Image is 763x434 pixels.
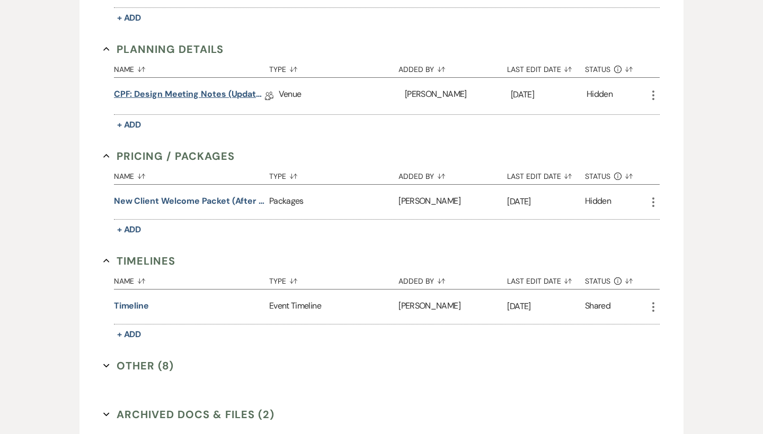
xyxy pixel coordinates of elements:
[269,57,398,77] button: Type
[585,164,647,184] button: Status
[507,269,585,289] button: Last Edit Date
[398,290,507,324] div: [PERSON_NAME]
[269,290,398,324] div: Event Timeline
[114,164,269,184] button: Name
[117,329,141,340] span: + Add
[398,164,507,184] button: Added By
[114,222,145,237] button: + Add
[585,269,647,289] button: Status
[585,195,611,209] div: Hidden
[114,11,145,25] button: + Add
[103,406,274,422] button: Archived Docs & Files (2)
[114,195,265,207] button: New Client Welcome Packet (After Booking) - Packages
[507,57,585,77] button: Last Edit Date
[269,269,398,289] button: Type
[114,300,149,312] button: Timeline
[585,66,610,73] span: Status
[398,57,507,77] button: Added By
[114,57,269,77] button: Name
[269,185,398,219] div: Packages
[114,269,269,289] button: Name
[507,300,585,313] p: [DATE]
[398,185,507,219] div: [PERSON_NAME]
[405,78,511,114] div: [PERSON_NAME]
[114,117,145,132] button: + Add
[585,57,647,77] button: Status
[587,88,613,104] div: Hidden
[585,277,610,285] span: Status
[511,88,587,102] p: [DATE]
[507,164,585,184] button: Last Edit Date
[117,119,141,130] span: + Add
[585,300,610,314] div: Shared
[279,78,405,114] div: Venue
[117,12,141,23] span: + Add
[117,224,141,235] span: + Add
[114,88,265,104] a: CPF: Design Meeting Notes (Updated: [DATE])
[103,358,174,374] button: Other (8)
[269,164,398,184] button: Type
[103,41,224,57] button: Planning Details
[507,195,585,209] p: [DATE]
[103,148,235,164] button: Pricing / Packages
[114,327,145,342] button: + Add
[398,269,507,289] button: Added By
[103,253,175,269] button: Timelines
[585,173,610,180] span: Status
